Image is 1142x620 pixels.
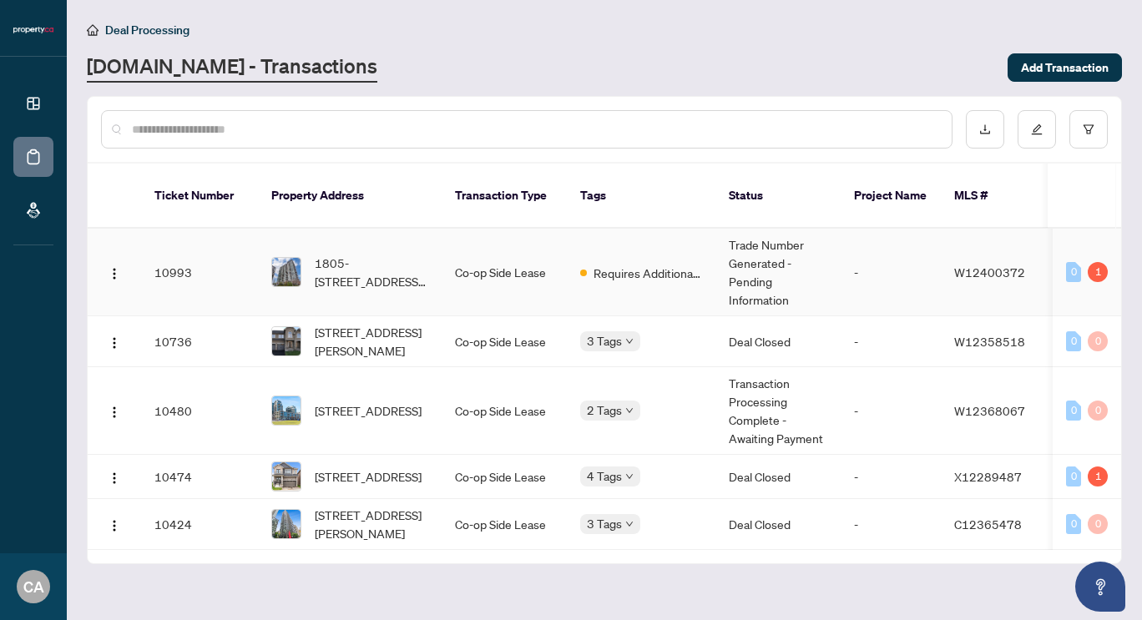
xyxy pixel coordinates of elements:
span: W12368067 [954,403,1025,418]
span: Deal Processing [105,23,189,38]
img: Logo [108,406,121,419]
td: - [841,367,941,455]
th: MLS # [941,164,1041,229]
span: down [625,337,634,345]
img: thumbnail-img [272,327,301,355]
td: Deal Closed [715,455,841,499]
td: Transaction Processing Complete - Awaiting Payment [715,367,841,455]
span: C12365478 [954,517,1022,532]
span: Requires Additional Docs [594,264,702,282]
img: Logo [108,471,121,485]
span: [STREET_ADDRESS] [315,467,422,486]
th: Project Name [841,164,941,229]
th: Ticket Number [141,164,258,229]
span: 3 Tags [587,331,622,350]
button: Add Transaction [1008,53,1122,82]
img: thumbnail-img [272,510,301,538]
span: down [625,472,634,481]
td: Deal Closed [715,499,841,550]
span: CA [23,575,44,598]
img: logo [13,25,53,35]
span: [STREET_ADDRESS][PERSON_NAME] [315,506,428,542]
td: - [841,499,941,550]
img: Logo [108,267,121,280]
div: 0 [1066,466,1081,486]
img: thumbnail-img [272,258,301,286]
td: Co-op Side Lease [442,499,567,550]
span: 2 Tags [587,401,622,420]
button: Logo [101,463,128,490]
span: filter [1083,123,1094,135]
div: 1 [1088,466,1108,486]
button: download [966,110,1004,149]
button: Logo [101,259,128,285]
div: 0 [1088,514,1108,534]
div: 0 [1088,401,1108,421]
span: down [625,520,634,528]
td: 10480 [141,367,258,455]
td: Co-op Side Lease [442,316,567,367]
button: Open asap [1075,562,1125,612]
div: 0 [1088,331,1108,351]
td: Co-op Side Lease [442,367,567,455]
div: 0 [1066,331,1081,351]
td: - [841,316,941,367]
span: [STREET_ADDRESS] [315,401,422,420]
th: Transaction Type [442,164,567,229]
td: - [841,455,941,499]
span: edit [1031,123,1043,135]
span: [STREET_ADDRESS][PERSON_NAME] [315,323,428,360]
th: Tags [567,164,715,229]
img: Logo [108,336,121,350]
td: Co-op Side Lease [442,229,567,316]
img: thumbnail-img [272,462,301,491]
button: Logo [101,328,128,355]
span: W12400372 [954,265,1025,280]
span: W12358518 [954,334,1025,349]
th: Property Address [258,164,442,229]
button: edit [1018,110,1056,149]
div: 0 [1066,401,1081,421]
div: 0 [1066,514,1081,534]
td: 10474 [141,455,258,499]
span: down [625,406,634,415]
td: Trade Number Generated - Pending Information [715,229,841,316]
div: 0 [1066,262,1081,282]
button: Logo [101,511,128,537]
td: Co-op Side Lease [442,455,567,499]
td: 10993 [141,229,258,316]
button: Logo [101,397,128,424]
span: download [979,123,991,135]
td: Deal Closed [715,316,841,367]
button: filter [1069,110,1108,149]
span: home [87,24,99,36]
td: - [841,229,941,316]
span: X12289487 [954,469,1022,484]
td: 10736 [141,316,258,367]
span: 1805-[STREET_ADDRESS][PERSON_NAME] [315,254,428,290]
span: 4 Tags [587,466,622,486]
td: 10424 [141,499,258,550]
a: [DOMAIN_NAME] - Transactions [87,53,377,83]
span: 3 Tags [587,514,622,533]
img: Logo [108,519,121,532]
span: Add Transaction [1021,54,1109,81]
div: 1 [1088,262,1108,282]
th: Status [715,164,841,229]
img: thumbnail-img [272,396,301,425]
